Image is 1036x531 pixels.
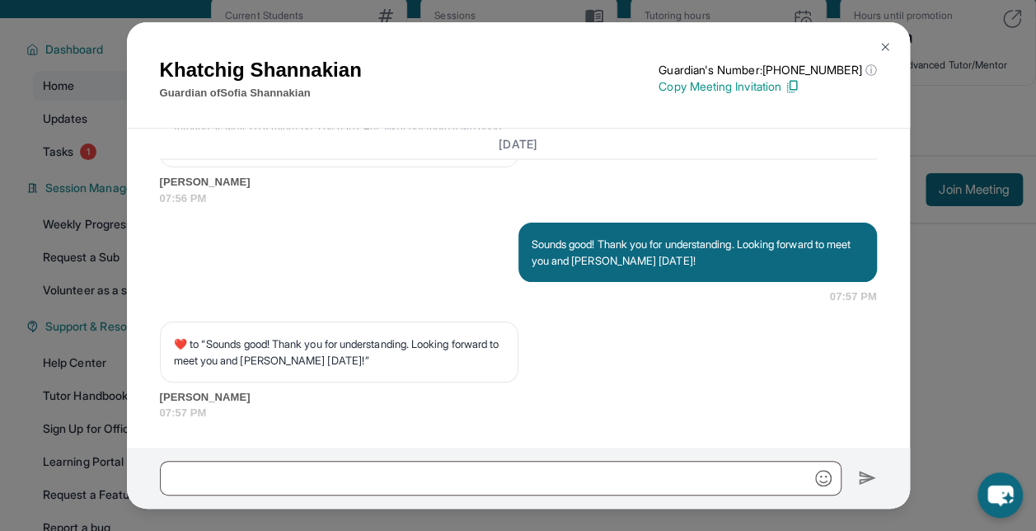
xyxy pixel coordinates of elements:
[879,40,892,54] img: Close Icon
[160,174,877,190] span: [PERSON_NAME]
[160,135,877,152] h3: [DATE]
[160,190,877,207] span: 07:56 PM
[815,470,832,486] img: Emoji
[160,405,877,421] span: 07:57 PM
[160,55,362,85] h1: Khatchig Shannakian
[174,336,504,369] p: ​❤️​ to “ Sounds good! Thank you for understanding. Looking forward to meet you and [PERSON_NAME]...
[977,472,1023,518] button: chat-button
[160,389,877,406] span: [PERSON_NAME]
[865,62,876,78] span: ⓘ
[785,79,799,94] img: Copy Icon
[858,468,877,488] img: Send icon
[830,289,877,305] span: 07:57 PM
[160,85,362,101] p: Guardian of Sofia Shannakian
[659,78,876,95] p: Copy Meeting Invitation
[532,236,864,269] p: Sounds good! Thank you for understanding. Looking forward to meet you and [PERSON_NAME] [DATE]!
[659,62,876,78] p: Guardian's Number: [PHONE_NUMBER]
